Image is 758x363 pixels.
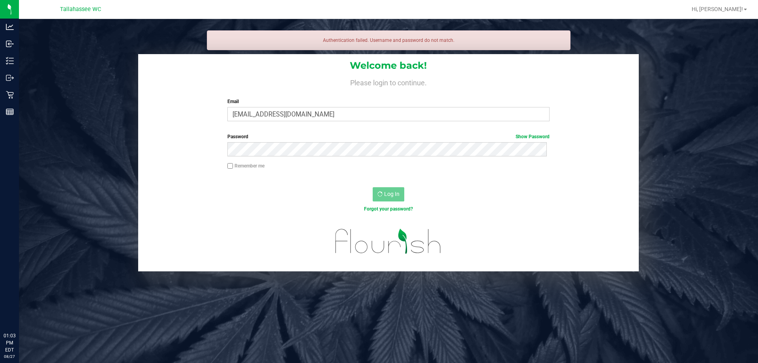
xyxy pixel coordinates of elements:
[373,187,404,201] button: Log In
[207,30,570,50] div: Authentication failed. Username and password do not match.
[384,191,400,197] span: Log In
[227,98,549,105] label: Email
[692,6,743,12] span: Hi, [PERSON_NAME]!
[227,163,233,169] input: Remember me
[6,108,14,116] inline-svg: Reports
[138,60,639,71] h1: Welcome back!
[227,134,248,139] span: Password
[6,74,14,82] inline-svg: Outbound
[516,134,550,139] a: Show Password
[6,23,14,31] inline-svg: Analytics
[6,91,14,99] inline-svg: Retail
[227,162,265,169] label: Remember me
[4,332,15,354] p: 01:03 PM EDT
[138,77,639,87] h4: Please login to continue.
[6,40,14,48] inline-svg: Inbound
[4,354,15,359] p: 08/27
[364,206,413,212] a: Forgot your password?
[326,221,451,261] img: flourish_logo.svg
[6,57,14,65] inline-svg: Inventory
[60,6,101,13] span: Tallahassee WC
